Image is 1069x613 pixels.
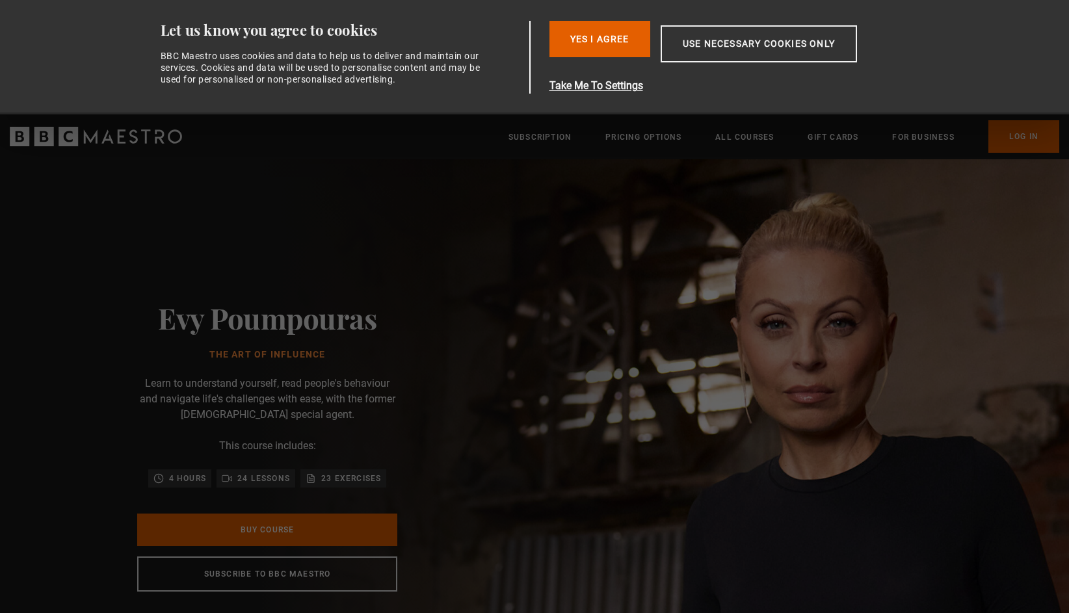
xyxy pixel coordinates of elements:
[508,120,1059,153] nav: Primary
[549,21,650,57] button: Yes I Agree
[169,472,206,485] p: 4 hours
[158,301,376,334] h2: Evy Poumpouras
[161,50,488,86] div: BBC Maestro uses cookies and data to help us to deliver and maintain our services. Cookies and da...
[549,78,919,94] button: Take Me To Settings
[219,438,316,454] p: This course includes:
[137,376,397,423] p: Learn to understand yourself, read people's behaviour and navigate life's challenges with ease, w...
[321,472,381,485] p: 23 exercises
[808,131,858,144] a: Gift Cards
[237,472,290,485] p: 24 lessons
[715,131,774,144] a: All Courses
[10,127,182,146] svg: BBC Maestro
[605,131,681,144] a: Pricing Options
[661,25,857,62] button: Use necessary cookies only
[137,514,397,546] a: Buy Course
[508,131,572,144] a: Subscription
[988,120,1059,153] a: Log In
[161,21,525,40] div: Let us know you agree to cookies
[158,350,376,360] h1: The Art of Influence
[892,131,954,144] a: For business
[137,556,397,592] a: Subscribe to BBC Maestro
